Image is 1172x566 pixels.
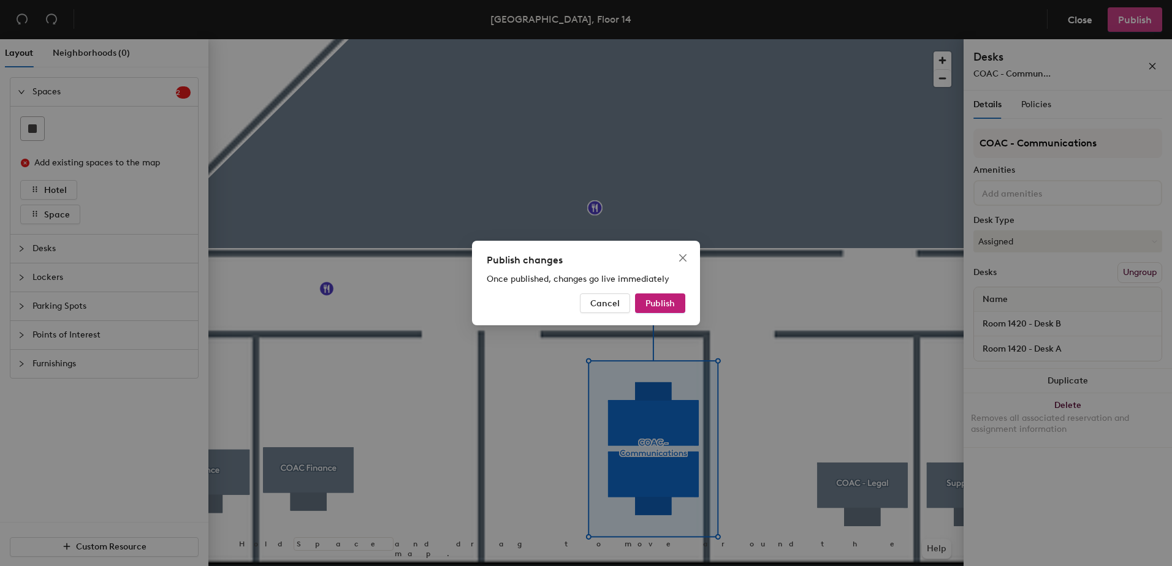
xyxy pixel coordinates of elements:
span: Once published, changes go live immediately [487,274,669,284]
span: Cancel [590,298,620,309]
button: Publish [635,293,685,313]
span: close [678,253,688,263]
button: Close [673,248,693,268]
span: Close [673,253,693,263]
div: Publish changes [487,253,685,268]
span: Publish [645,298,675,309]
button: Cancel [580,293,630,313]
